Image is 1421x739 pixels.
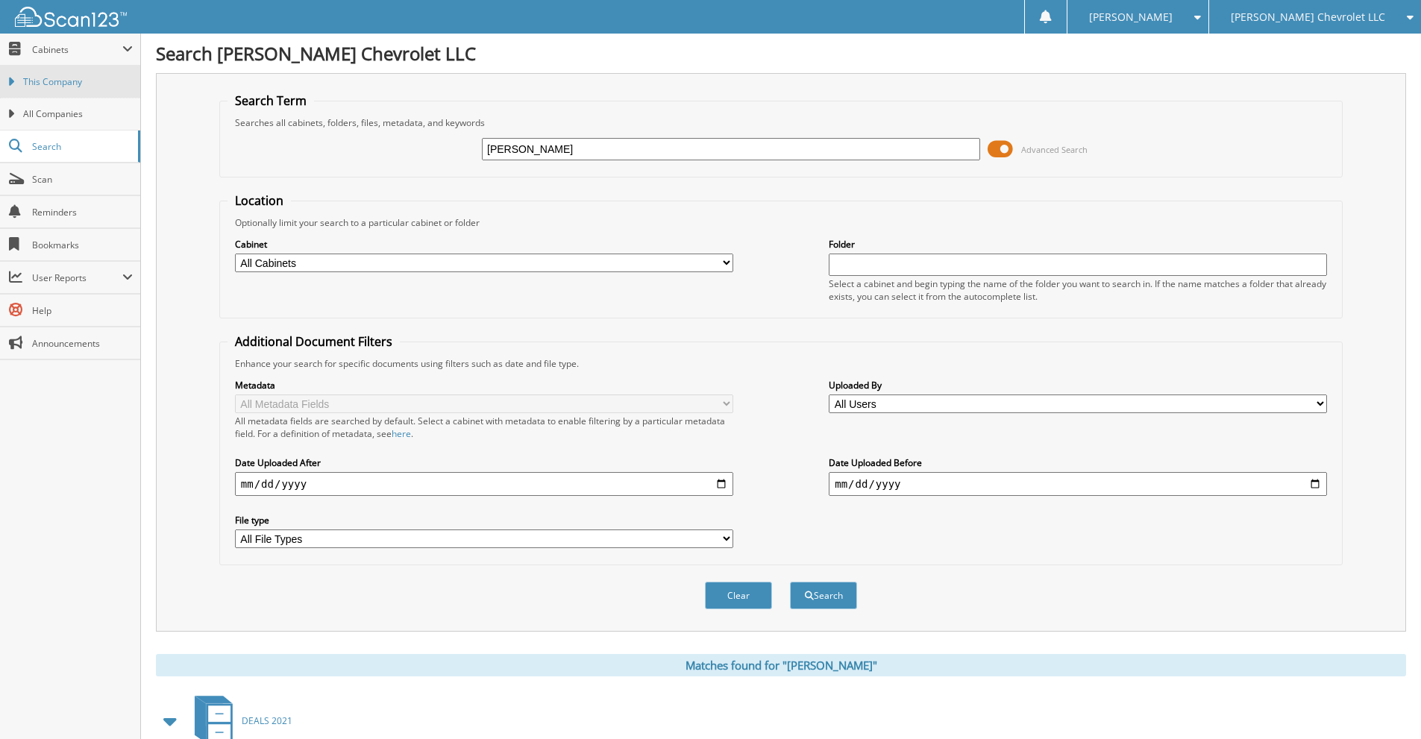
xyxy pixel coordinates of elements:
span: DEALS 2021 [242,714,292,727]
label: Cabinet [235,238,733,251]
div: Matches found for "[PERSON_NAME]" [156,654,1406,676]
span: Bookmarks [32,239,133,251]
span: [PERSON_NAME] Chevrolet LLC [1231,13,1385,22]
div: Searches all cabinets, folders, files, metadata, and keywords [228,116,1334,129]
legend: Additional Document Filters [228,333,400,350]
label: Date Uploaded After [235,456,733,469]
span: Search [32,140,131,153]
span: [PERSON_NAME] [1089,13,1173,22]
span: Announcements [32,337,133,350]
span: Cabinets [32,43,122,56]
h1: Search [PERSON_NAME] Chevrolet LLC [156,41,1406,66]
label: Date Uploaded Before [829,456,1327,469]
legend: Search Term [228,92,314,109]
span: Help [32,304,133,317]
div: Select a cabinet and begin typing the name of the folder you want to search in. If the name match... [829,277,1327,303]
input: end [829,472,1327,496]
label: File type [235,514,733,526]
div: All metadata fields are searched by default. Select a cabinet with metadata to enable filtering b... [235,415,733,440]
legend: Location [228,192,291,209]
img: scan123-logo-white.svg [15,7,127,27]
iframe: Chat Widget [1346,667,1421,739]
div: Optionally limit your search to a particular cabinet or folder [228,216,1334,229]
div: Enhance your search for specific documents using filters such as date and file type. [228,357,1334,370]
label: Uploaded By [829,379,1327,391]
input: start [235,472,733,496]
button: Search [790,582,857,609]
button: Clear [705,582,772,609]
span: Scan [32,173,133,186]
a: here [392,427,411,440]
span: This Company [23,75,133,89]
label: Metadata [235,379,733,391]
label: Folder [829,238,1327,251]
span: Advanced Search [1021,144,1088,155]
span: Reminders [32,206,133,218]
span: User Reports [32,271,122,284]
span: All Companies [23,107,133,121]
